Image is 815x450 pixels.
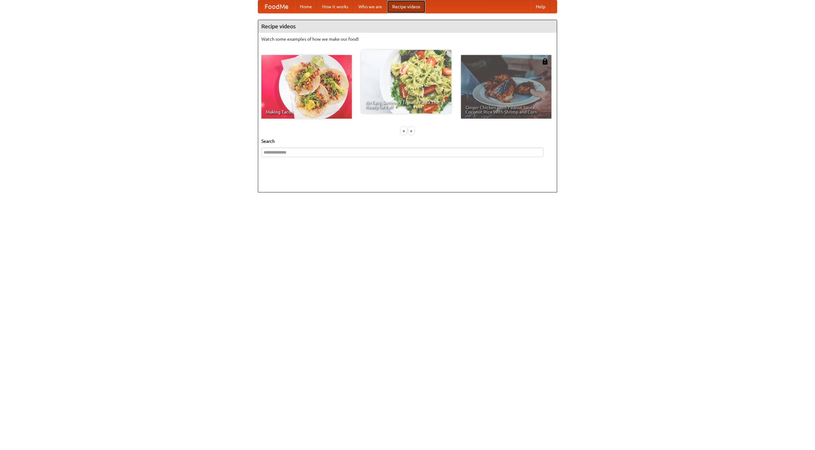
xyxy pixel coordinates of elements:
h4: Recipe videos [258,20,557,33]
div: » [408,127,414,135]
a: How it works [317,0,353,13]
h5: Search [261,138,554,144]
div: « [401,127,407,135]
a: Making Tacos [261,55,352,119]
a: Who we are [353,0,387,13]
p: Watch some examples of how we make our food! [261,36,554,42]
span: An Easy, Summery Tomato Pasta That's Ready for Fall [365,100,447,109]
span: Making Tacos [266,110,347,114]
img: 483408.png [542,58,548,65]
a: Help [531,0,550,13]
a: Recipe videos [387,0,425,13]
a: An Easy, Summery Tomato Pasta That's Ready for Fall [361,50,451,114]
a: FoodMe [258,0,295,13]
a: Home [295,0,317,13]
